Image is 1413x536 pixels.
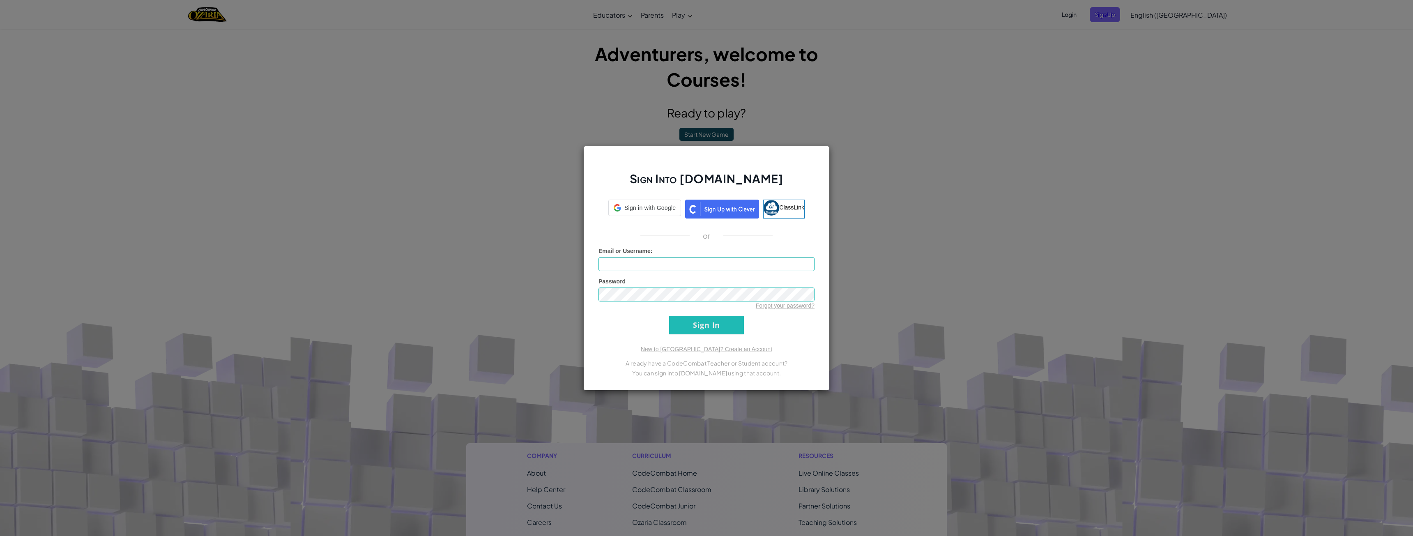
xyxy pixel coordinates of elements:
a: Forgot your password? [756,302,815,309]
img: clever_sso_button@2x.png [685,200,759,219]
input: Sign In [669,316,744,334]
a: New to [GEOGRAPHIC_DATA]? Create an Account [641,346,772,352]
a: Sign in with Google [608,200,681,219]
img: classlink-logo-small.png [764,200,779,216]
span: Sign in with Google [624,204,676,212]
h2: Sign Into [DOMAIN_NAME] [598,171,815,195]
span: Password [598,278,626,285]
div: Sign in with Google [608,200,681,216]
span: ClassLink [779,204,804,210]
span: Email or Username [598,248,651,254]
label: : [598,247,653,255]
p: or [703,231,711,241]
p: You can sign into [DOMAIN_NAME] using that account. [598,368,815,378]
p: Already have a CodeCombat Teacher or Student account? [598,358,815,368]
